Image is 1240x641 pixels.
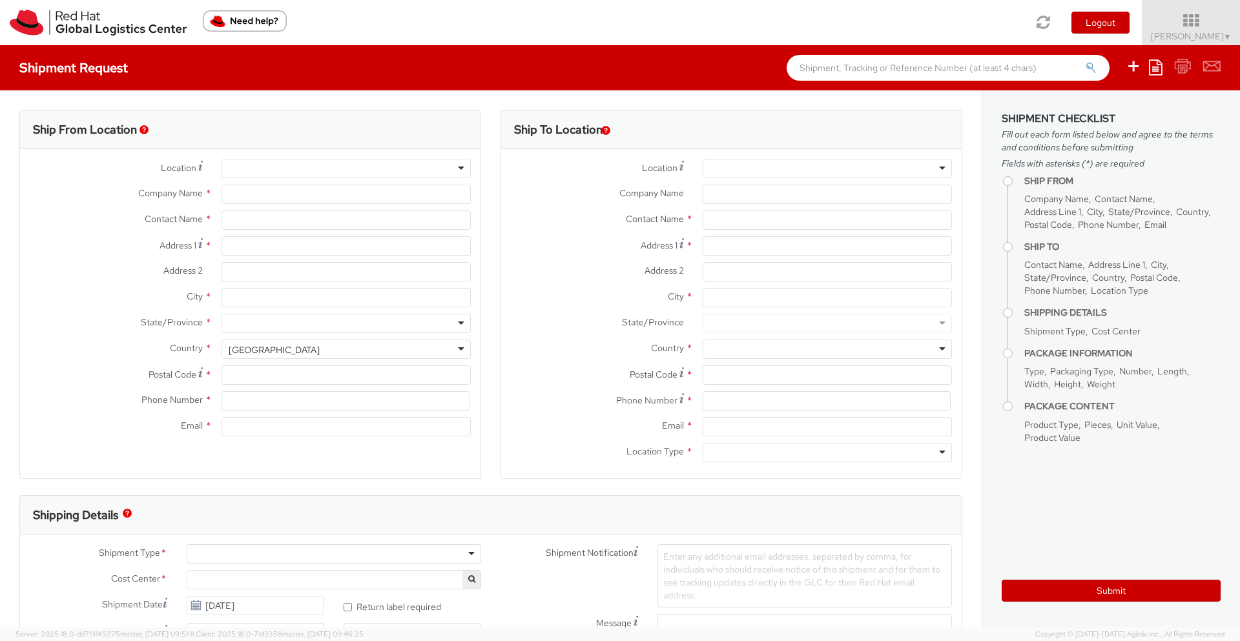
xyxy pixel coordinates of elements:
div: [GEOGRAPHIC_DATA] [229,343,320,356]
span: Email [662,420,684,431]
span: master, [DATE] 09:51:11 [120,629,194,638]
span: Contact Name [145,213,203,225]
span: Width [1024,378,1048,390]
span: Address 2 [645,265,684,276]
span: State/Province [1024,272,1086,283]
span: Address Line 1 [1024,206,1081,218]
span: Email [1144,219,1166,230]
span: Country [170,342,203,354]
h4: Shipping Details [1024,308,1221,318]
span: Location [642,162,677,174]
span: Height [1054,378,1081,390]
span: Shipment Notification [546,546,634,560]
h4: Package Content [1024,402,1221,411]
span: Unit Value [1117,419,1157,431]
span: Weight [1087,378,1115,390]
span: Country [651,342,684,354]
span: Pieces [1084,419,1111,431]
span: State/Province [141,316,203,328]
button: Need help? [203,10,287,32]
label: Return label required [344,598,443,613]
h3: Ship To Location [514,123,603,136]
span: Cost Center [111,572,160,587]
span: City [668,290,684,302]
span: Address 1 [160,239,196,251]
span: Product Type [1024,419,1079,431]
h3: Shipment Checklist [1002,113,1221,125]
span: Enter any additional email addresses, separated by comma, for individuals who should receive noti... [663,551,940,601]
span: City [1151,259,1166,270]
span: City [187,290,203,302]
h4: Ship To [1024,242,1221,252]
span: Cost Center [1091,325,1141,337]
span: Packaging Type [1050,365,1113,377]
span: Contact Name [626,213,684,225]
span: Country [1092,272,1124,283]
span: Postal Code [630,369,677,380]
button: Logout [1071,12,1130,34]
h4: Ship From [1024,176,1221,186]
span: Contact Name [1024,259,1082,270]
span: Postal Code [149,369,196,380]
span: Company Name [1024,193,1089,205]
span: Deliver By [122,625,163,638]
img: rh-logistics-00dfa346123c4ec078e1.svg [10,10,187,36]
span: Product Value [1024,432,1080,443]
h3: Ship From Location [33,123,137,136]
span: Copyright © [DATE]-[DATE] Agistix Inc., All Rights Reserved [1035,629,1224,640]
span: Fields with asterisks (*) are required [1002,157,1221,170]
span: Shipment Date [102,598,163,611]
span: [PERSON_NAME] [1151,30,1232,42]
input: Return label required [344,603,352,611]
span: Company Name [138,187,203,199]
span: Number [1119,365,1152,377]
span: Address Line 1 [1088,259,1145,270]
span: Postal Code [1024,219,1072,230]
span: Server: 2025.18.0-dd719145275 [15,629,194,638]
span: State/Province [622,316,684,328]
span: master, [DATE] 09:46:25 [282,629,364,638]
span: Phone Number [1078,219,1139,230]
span: ▼ [1224,32,1232,42]
span: Location Type [626,445,684,457]
span: Country [1176,206,1208,218]
span: Shipment Type [1024,325,1086,337]
span: Location Type [1091,285,1148,296]
span: Phone Number [141,394,203,405]
div: PM [351,627,364,640]
span: Shipment Type [99,546,160,561]
span: Address 2 [163,265,203,276]
span: Postal Code [1130,272,1178,283]
input: Shipment, Tracking or Reference Number (at least 4 chars) [787,55,1110,81]
h4: Package Information [1024,349,1221,358]
span: Address 1 [641,239,677,251]
span: Message [596,617,632,629]
span: Type [1024,365,1044,377]
span: Fill out each form listed below and agree to the terms and conditions before submitting [1002,128,1221,154]
span: State/Province [1108,206,1170,218]
button: Submit [1002,580,1221,602]
span: Phone Number [1024,285,1085,296]
h4: Shipment Request [19,61,128,75]
h3: Shipping Details [33,509,118,522]
span: Email [181,420,203,431]
span: Length [1157,365,1187,377]
span: Contact Name [1095,193,1153,205]
span: City [1087,206,1102,218]
span: Client: 2025.18.0-71d3358 [196,629,364,638]
span: Phone Number [616,394,677,406]
span: Location [161,162,196,174]
span: Company Name [619,187,684,199]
